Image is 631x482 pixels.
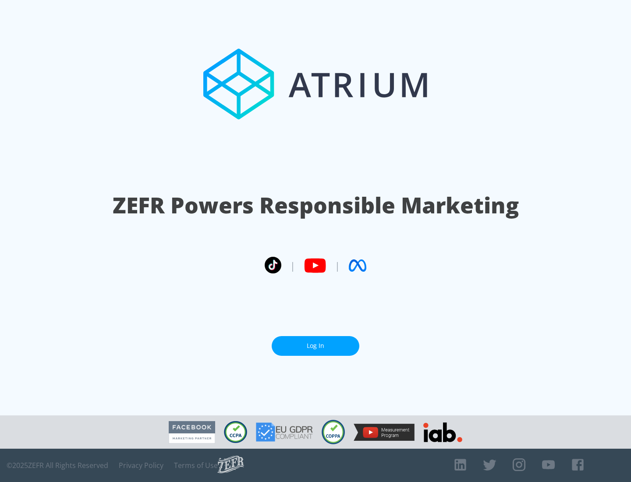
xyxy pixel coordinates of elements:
a: Terms of Use [174,461,218,470]
img: GDPR Compliant [256,422,313,442]
img: YouTube Measurement Program [354,424,415,441]
h1: ZEFR Powers Responsible Marketing [113,190,519,220]
img: IAB [423,422,462,442]
span: | [335,259,340,272]
a: Log In [272,336,359,356]
span: | [290,259,295,272]
a: Privacy Policy [119,461,163,470]
img: COPPA Compliant [322,420,345,444]
img: CCPA Compliant [224,421,247,443]
img: Facebook Marketing Partner [169,421,215,443]
span: © 2025 ZEFR All Rights Reserved [7,461,108,470]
